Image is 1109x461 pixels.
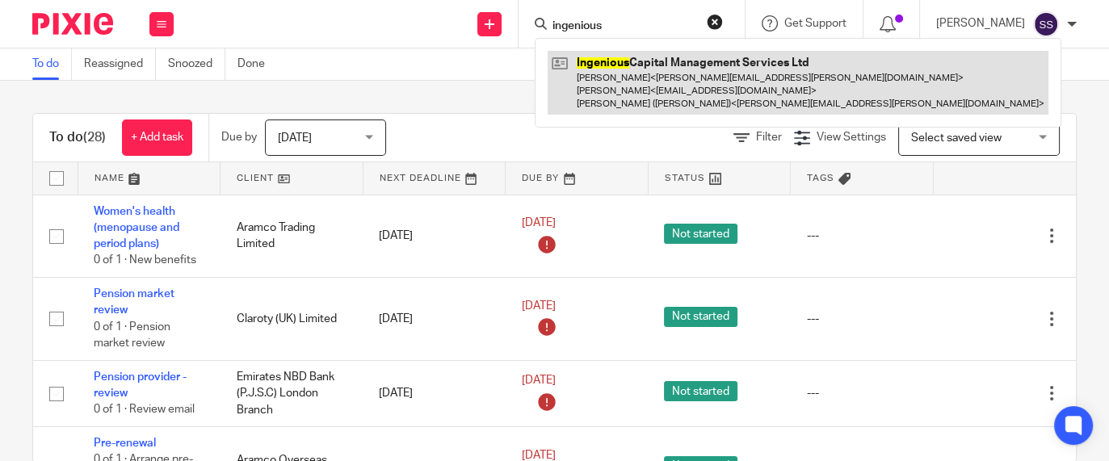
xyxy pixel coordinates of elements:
[1033,11,1059,37] img: svg%3E
[807,385,918,401] div: ---
[237,48,277,80] a: Done
[522,375,556,386] span: [DATE]
[94,206,179,250] a: Women's health (menopause and period plans)
[784,18,846,29] span: Get Support
[94,321,170,350] span: 0 of 1 · Pension market review
[83,131,106,144] span: (28)
[522,217,556,228] span: [DATE]
[94,438,156,449] a: Pre-renewal
[278,132,312,144] span: [DATE]
[551,19,696,34] input: Search
[32,48,72,80] a: To do
[911,132,1002,144] span: Select saved view
[807,228,918,244] div: ---
[94,255,196,266] span: 0 of 1 · New benefits
[363,195,506,278] td: [DATE]
[221,360,363,426] td: Emirates NBD Bank (P.J.S.C) London Branch
[664,224,737,244] span: Not started
[807,311,918,327] div: ---
[168,48,225,80] a: Snoozed
[94,371,187,399] a: Pension provider - review
[221,195,363,278] td: Aramco Trading Limited
[522,450,556,461] span: [DATE]
[94,288,174,316] a: Pension market review
[84,48,156,80] a: Reassigned
[122,119,192,156] a: + Add task
[363,360,506,426] td: [DATE]
[807,174,834,182] span: Tags
[522,300,556,312] span: [DATE]
[936,15,1025,31] p: [PERSON_NAME]
[49,129,106,146] h1: To do
[664,307,737,327] span: Not started
[664,381,737,401] span: Not started
[94,404,195,416] span: 0 of 1 · Review email
[707,14,723,30] button: Clear
[221,278,363,361] td: Claroty (UK) Limited
[221,129,257,145] p: Due by
[756,132,782,143] span: Filter
[32,13,113,35] img: Pixie
[363,278,506,361] td: [DATE]
[817,132,886,143] span: View Settings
